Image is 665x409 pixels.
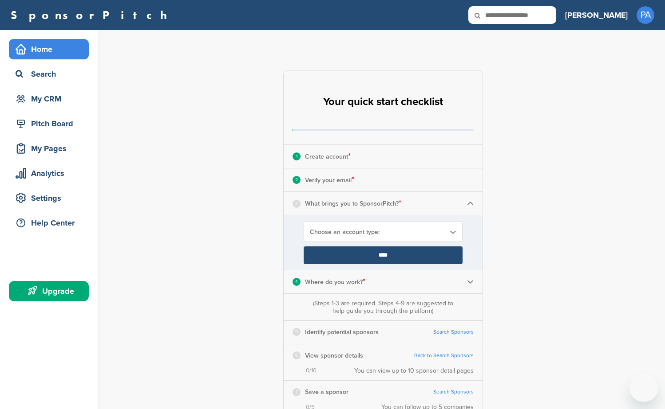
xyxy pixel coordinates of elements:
div: 1 [293,152,301,160]
div: Help Center [13,215,89,231]
a: SponsorPitch [11,9,173,21]
p: View sponsor details [305,350,363,361]
div: Search [13,66,89,82]
p: Identify potential sponsors [305,327,379,338]
div: 3 [293,200,301,208]
a: Search [9,64,89,84]
div: 6 [293,351,301,359]
div: (Steps 1-3 are required. Steps 4-9 are suggested to help guide you through the platform) [311,300,455,315]
p: Save a sponsor [305,386,348,397]
a: My Pages [9,138,89,159]
span: PA [637,6,654,24]
a: Help Center [9,213,89,233]
a: Back to Search Sponsors [414,352,474,359]
p: Verify your email [305,174,354,186]
a: Search Sponsors [433,389,474,395]
span: Choose an account type: [310,228,445,236]
span: 0/10 [306,367,317,374]
a: Pitch Board [9,113,89,134]
div: My CRM [13,91,89,107]
a: Settings [9,188,89,208]
div: Home [13,41,89,57]
div: Settings [13,190,89,206]
div: You can view up to 10 sponsor detail pages [354,367,474,374]
div: 4 [293,278,301,286]
a: Analytics [9,163,89,183]
img: Checklist arrow 2 [467,278,474,285]
div: Upgrade [13,283,89,299]
a: My CRM [9,89,89,109]
div: Analytics [13,165,89,181]
h2: Your quick start checklist [323,92,443,112]
div: Pitch Board [13,116,89,132]
div: My Pages [13,140,89,156]
a: [PERSON_NAME] [565,5,628,25]
div: 5 [293,328,301,336]
p: Where do you work? [305,276,365,288]
a: Search Sponsors [433,329,474,335]
a: Home [9,39,89,59]
div: 7 [293,388,301,396]
iframe: Botón para iniciar la ventana de mensajería [629,374,658,402]
a: Upgrade [9,281,89,301]
div: 2 [293,176,301,184]
p: Create account [305,151,351,162]
p: What brings you to SponsorPitch? [305,198,401,209]
h3: [PERSON_NAME] [565,9,628,21]
img: Checklist arrow 1 [467,200,474,207]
